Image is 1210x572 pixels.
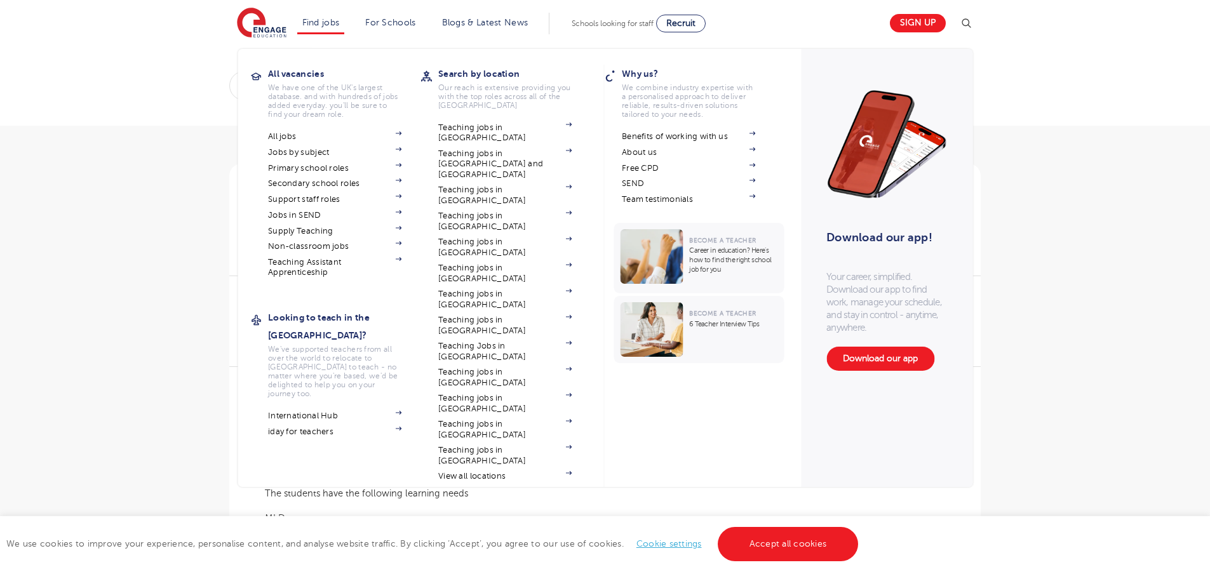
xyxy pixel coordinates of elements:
a: Jobs by subject [268,147,401,157]
a: All vacanciesWe have one of the UK's largest database. and with hundreds of jobs added everyday. ... [268,65,420,119]
h3: Download our app! [826,223,941,251]
span: MLD [265,513,285,523]
a: Teaching jobs in [GEOGRAPHIC_DATA] [438,315,572,336]
a: Teaching jobs in [GEOGRAPHIC_DATA] [438,237,572,258]
a: Search by locationOur reach is extensive providing you with the top roles across all of the [GEOG... [438,65,591,110]
img: Engage Education [237,8,286,39]
a: Sign up [890,14,946,32]
a: Teaching jobs in [GEOGRAPHIC_DATA] [438,211,572,232]
a: Team testimonials [622,194,755,204]
p: We combine industry expertise with a personalised approach to deliver reliable, results-driven so... [622,83,755,119]
a: Support staff roles [268,194,401,204]
a: Blogs & Latest News [442,18,528,27]
a: About us [622,147,755,157]
span: Schools looking for staff [572,19,654,28]
span: Become a Teacher [689,310,756,317]
p: Our reach is extensive providing you with the top roles across all of the [GEOGRAPHIC_DATA] [438,83,572,110]
a: Non-classroom jobs [268,241,401,251]
span: Recruit [666,18,696,28]
a: iday for teachers [268,427,401,437]
p: 6 Teacher Interview Tips [689,319,777,329]
h3: Looking to teach in the [GEOGRAPHIC_DATA]? [268,309,420,344]
a: View all locations [438,471,572,481]
span: We use cookies to improve your experience, personalise content, and analyse website traffic. By c... [6,539,861,549]
p: We have one of the UK's largest database. and with hundreds of jobs added everyday. you'll be sur... [268,83,401,119]
a: Teaching jobs in [GEOGRAPHIC_DATA] [438,393,572,414]
div: Submit [229,71,530,100]
a: International Hub [268,411,401,421]
a: Teaching jobs in [GEOGRAPHIC_DATA] [438,367,572,388]
a: Teaching Jobs in [GEOGRAPHIC_DATA] [438,341,572,362]
a: Accept all cookies [718,527,859,561]
span: Become a Teacher [689,237,756,244]
a: Teaching jobs in [GEOGRAPHIC_DATA] [438,289,572,310]
a: Supply Teaching [268,226,401,236]
span: The students have the following learning needs [265,488,468,498]
a: Teaching jobs in [GEOGRAPHIC_DATA] [438,445,572,466]
p: We've supported teachers from all over the world to relocate to [GEOGRAPHIC_DATA] to teach - no m... [268,345,401,398]
a: Teaching jobs in [GEOGRAPHIC_DATA] [438,185,572,206]
p: Your career, simplified. Download our app to find work, manage your schedule, and stay in control... [826,270,947,334]
a: Become a Teacher6 Teacher Interview Tips [614,296,787,363]
a: Teaching jobs in [GEOGRAPHIC_DATA] [438,263,572,284]
a: Teaching jobs in [GEOGRAPHIC_DATA] and [GEOGRAPHIC_DATA] [438,149,572,180]
a: Why us?We combine industry expertise with a personalised approach to deliver reliable, results-dr... [622,65,774,119]
h3: Search by location [438,65,591,83]
a: Teaching jobs in [GEOGRAPHIC_DATA] [438,419,572,440]
p: Career in education? Here’s how to find the right school job for you [689,246,777,274]
a: Become a TeacherCareer in education? Here’s how to find the right school job for you [614,223,787,293]
a: Primary school roles [268,163,401,173]
a: All jobs [268,131,401,142]
a: Recruit [656,15,706,32]
a: Jobs in SEND [268,210,401,220]
a: SEND [622,178,755,189]
a: Benefits of working with us [622,131,755,142]
a: Teaching jobs in [GEOGRAPHIC_DATA] [438,123,572,143]
a: Download our app [826,347,934,371]
a: Free CPD [622,163,755,173]
a: Secondary school roles [268,178,401,189]
a: Teaching Assistant Apprenticeship [268,257,401,278]
a: Looking to teach in the [GEOGRAPHIC_DATA]?We've supported teachers from all over the world to rel... [268,309,420,398]
a: Find jobs [302,18,340,27]
a: For Schools [365,18,415,27]
a: Cookie settings [636,539,702,549]
h3: Why us? [622,65,774,83]
h3: All vacancies [268,65,420,83]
